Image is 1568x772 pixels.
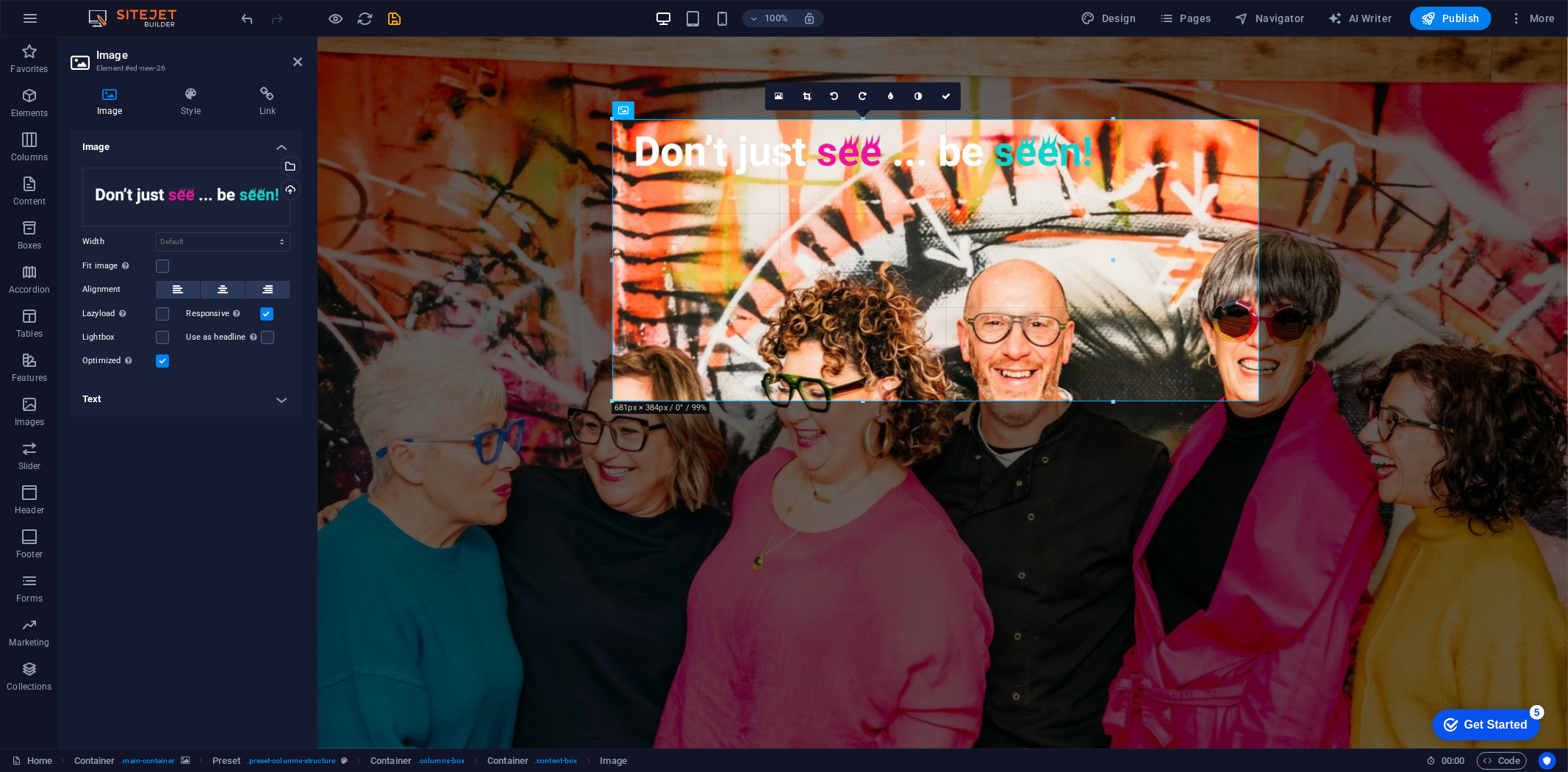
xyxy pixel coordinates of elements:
[15,416,45,428] p: Images
[341,757,348,765] i: This element is a customizable preset
[905,82,933,110] a: Greyscale
[849,82,877,110] a: Rotate right 90°
[1422,11,1480,26] span: Publish
[387,10,404,27] i: Save (Ctrl+S)
[877,82,905,110] a: Blur
[9,284,50,296] p: Accordion
[181,757,190,765] i: This element contains a background
[12,372,47,384] p: Features
[82,168,290,226] div: modslogodontjustsee-vGrRmWWwrHx0hkXzM8Fq9g.png
[16,328,43,340] p: Tables
[82,257,156,275] label: Fit image
[1153,7,1217,30] button: Pages
[612,402,709,414] div: 681px × 384px / 0° / 99%
[11,107,49,119] p: Elements
[82,237,156,246] label: Width
[239,10,257,27] button: undo
[12,752,52,770] a: Click to cancel selection. Double-click to open Pages
[1503,7,1561,30] button: More
[15,504,44,516] p: Header
[386,10,404,27] button: save
[11,151,48,163] p: Columns
[600,752,626,770] span: Click to select. Double-click to edit
[1081,11,1136,26] span: Design
[16,593,43,604] p: Forms
[154,87,232,118] h4: Style
[240,10,257,27] i: Undo: Change image (Ctrl+Z)
[1328,11,1392,26] span: AI Writer
[418,752,465,770] span: . columns-box
[765,10,788,27] h6: 100%
[74,752,627,770] nav: breadcrumb
[18,460,41,472] p: Slider
[370,752,412,770] span: Click to select. Double-click to edit
[109,3,123,18] div: 5
[233,87,302,118] h4: Link
[71,382,302,417] h4: Text
[803,12,816,25] i: On resize automatically adjust zoom level to fit chosen device.
[327,10,345,27] button: Click here to leave preview mode and continue editing
[1322,7,1398,30] button: AI Writer
[74,752,115,770] span: Click to select. Double-click to edit
[10,63,48,75] p: Favorites
[82,329,156,346] label: Lightbox
[1477,752,1527,770] button: Code
[187,329,261,346] label: Use as headline
[212,752,241,770] span: Click to select. Double-click to edit
[13,196,46,207] p: Content
[1075,7,1142,30] button: Design
[1509,11,1556,26] span: More
[12,7,119,38] div: Get Started 5 items remaining, 0% complete
[1539,752,1556,770] button: Usercentrics
[82,352,156,370] label: Optimized
[16,548,43,560] p: Footer
[9,637,49,648] p: Marketing
[1452,755,1454,766] span: :
[71,129,302,156] h4: Image
[793,82,821,110] a: Crop mode
[1410,7,1492,30] button: Publish
[121,752,174,770] span: . main-container
[82,305,156,323] label: Lazyload
[765,82,793,110] a: Select files from the file manager, stock photos, or upload file(s)
[933,82,961,110] a: Confirm ( Ctrl ⏎ )
[96,62,273,75] h3: Element #ed-new-26
[1235,11,1305,26] span: Navigator
[96,49,302,62] h2: Image
[487,752,529,770] span: Click to select. Double-click to edit
[7,681,51,693] p: Collections
[821,82,849,110] a: Rotate left 90°
[534,752,577,770] span: . content-box
[357,10,374,27] button: reload
[1442,752,1464,770] span: 00 00
[1229,7,1311,30] button: Navigator
[187,305,260,323] label: Responsive
[82,281,156,299] label: Alignment
[1483,752,1520,770] span: Code
[71,87,154,118] h4: Image
[1426,752,1465,770] h6: Session time
[357,10,374,27] i: Reload page
[742,10,795,27] button: 100%
[85,10,195,27] img: Editor Logo
[1159,11,1211,26] span: Pages
[18,240,42,251] p: Boxes
[43,16,107,29] div: Get Started
[1075,7,1142,30] div: Design (Ctrl+Alt+Y)
[247,752,335,770] span: . preset-columns-structure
